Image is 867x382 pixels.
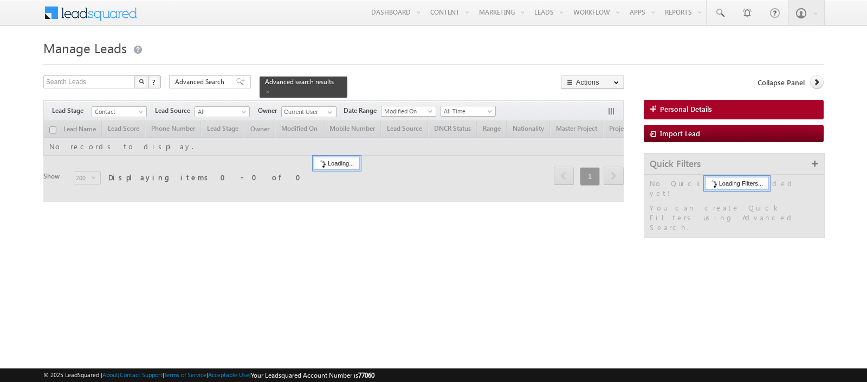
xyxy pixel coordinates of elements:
[43,39,127,56] span: Manage Leads
[758,78,805,87] span: Collapse Panel
[381,106,433,116] span: Modified On
[155,106,195,116] span: Lead Source
[139,79,144,84] img: Search
[705,177,769,190] div: Loading Filters...
[441,106,493,116] span: All Time
[43,370,374,380] span: © 2025 LeadSquared | | | | |
[660,129,700,138] span: Import Lead
[92,107,144,117] span: Contact
[441,106,496,117] a: All Time
[152,77,157,86] span: ?
[102,371,118,378] a: About
[120,371,163,378] a: Contact Support
[381,106,436,117] a: Modified On
[175,77,228,87] span: Advanced Search
[52,106,92,116] span: Lead Stage
[561,75,624,89] button: Actions
[208,371,249,378] a: Acceptable Use
[281,106,337,117] input: Type to Search
[322,107,335,118] a: Show All Items
[358,371,374,379] span: 77060
[344,106,381,116] span: Date Range
[251,371,374,379] span: Your Leadsquared Account Number is
[265,78,334,86] span: Advanced search results
[195,106,250,117] a: All
[148,75,161,88] button: ?
[195,107,247,117] span: All
[92,106,147,117] a: Contact
[660,104,712,114] span: Personal Details
[258,106,281,116] span: Owner
[644,100,824,119] a: Personal Details
[314,157,360,170] div: Loading...
[164,371,206,378] a: Terms of Service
